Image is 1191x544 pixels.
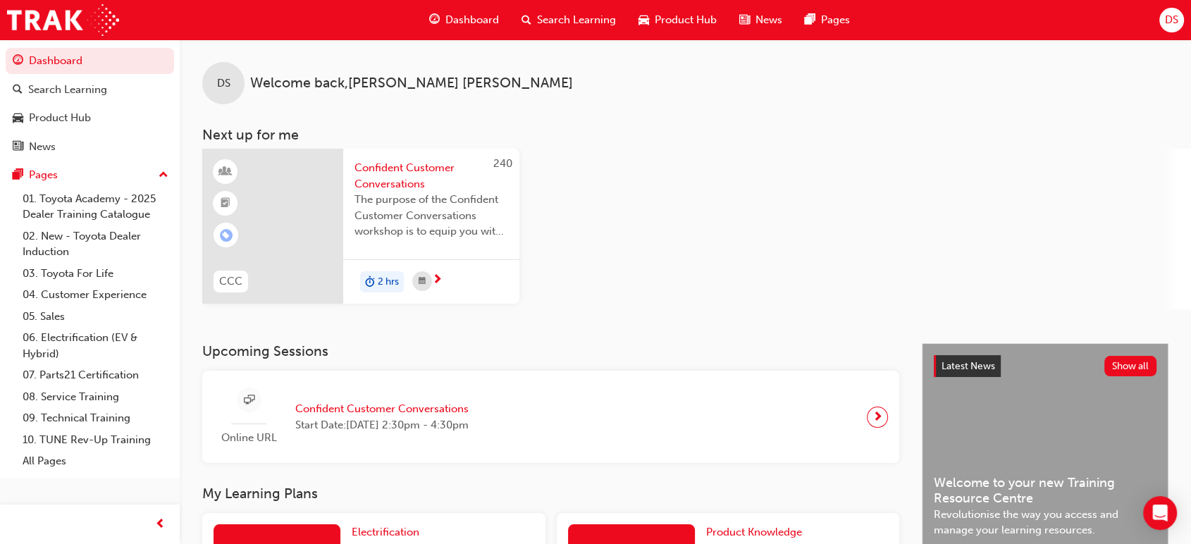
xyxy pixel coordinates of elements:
h3: My Learning Plans [202,486,899,502]
span: car-icon [13,112,23,125]
span: next-icon [432,274,443,287]
a: news-iconNews [728,6,794,35]
a: 05. Sales [17,306,174,328]
span: Online URL [214,430,284,446]
a: guage-iconDashboard [418,6,510,35]
span: car-icon [638,11,649,29]
a: 03. Toyota For Life [17,263,174,285]
span: Welcome back , [PERSON_NAME] [PERSON_NAME] [250,75,573,92]
a: Product Hub [6,105,174,131]
a: 10. TUNE Rev-Up Training [17,429,174,451]
a: 09. Technical Training [17,407,174,429]
span: learningRecordVerb_ENROLL-icon [220,229,233,242]
span: Pages [821,12,850,28]
span: CCC [219,273,242,290]
span: guage-icon [429,11,440,29]
span: Product Hub [655,12,717,28]
a: 240CCCConfident Customer ConversationsThe purpose of the Confident Customer Conversations worksho... [202,149,519,304]
span: Welcome to your new Training Resource Centre [934,475,1156,507]
button: Pages [6,162,174,188]
button: Show all [1104,356,1157,376]
span: Search Learning [537,12,616,28]
button: DashboardSearch LearningProduct HubNews [6,45,174,162]
span: Revolutionise the way you access and manage your learning resources. [934,507,1156,538]
span: learningResourceType_INSTRUCTOR_LED-icon [221,163,230,181]
a: car-iconProduct Hub [627,6,728,35]
span: Confident Customer Conversations [354,160,508,192]
a: All Pages [17,450,174,472]
span: News [755,12,782,28]
span: sessionType_ONLINE_URL-icon [244,392,254,409]
span: up-icon [159,166,168,185]
img: Trak [7,4,119,36]
a: 01. Toyota Academy - 2025 Dealer Training Catalogue [17,188,174,225]
h3: Next up for me [180,127,1191,143]
span: booktick-icon [221,194,230,213]
button: DS [1159,8,1184,32]
a: Product Knowledge [706,524,808,540]
span: Confident Customer Conversations [295,401,469,417]
span: Latest News [942,360,995,372]
span: Dashboard [445,12,499,28]
span: 240 [493,157,512,170]
span: next-icon [872,407,883,427]
a: News [6,134,174,160]
a: 02. New - Toyota Dealer Induction [17,225,174,263]
span: 2 hrs [378,274,399,290]
span: search-icon [522,11,531,29]
a: Electrification [352,524,425,540]
a: search-iconSearch Learning [510,6,627,35]
span: news-icon [739,11,750,29]
span: DS [1165,12,1178,28]
a: 06. Electrification (EV & Hybrid) [17,327,174,364]
span: Start Date: [DATE] 2:30pm - 4:30pm [295,417,469,433]
span: search-icon [13,84,23,97]
span: pages-icon [13,169,23,182]
span: news-icon [13,141,23,154]
span: guage-icon [13,55,23,68]
div: Pages [29,167,58,183]
span: prev-icon [155,516,166,533]
a: pages-iconPages [794,6,861,35]
a: 08. Service Training [17,386,174,408]
div: News [29,139,56,155]
span: calendar-icon [419,273,426,290]
a: Search Learning [6,77,174,103]
div: Product Hub [29,110,91,126]
span: pages-icon [805,11,815,29]
span: DS [217,75,230,92]
a: 07. Parts21 Certification [17,364,174,386]
a: 04. Customer Experience [17,284,174,306]
span: Product Knowledge [706,526,802,538]
div: Open Intercom Messenger [1143,496,1177,530]
a: Latest NewsShow all [934,355,1156,378]
span: duration-icon [365,273,375,291]
a: Dashboard [6,48,174,74]
div: Search Learning [28,82,107,98]
h3: Upcoming Sessions [202,343,899,359]
span: Electrification [352,526,419,538]
span: The purpose of the Confident Customer Conversations workshop is to equip you with tools to commun... [354,192,508,240]
a: Online URLConfident Customer ConversationsStart Date:[DATE] 2:30pm - 4:30pm [214,382,888,452]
